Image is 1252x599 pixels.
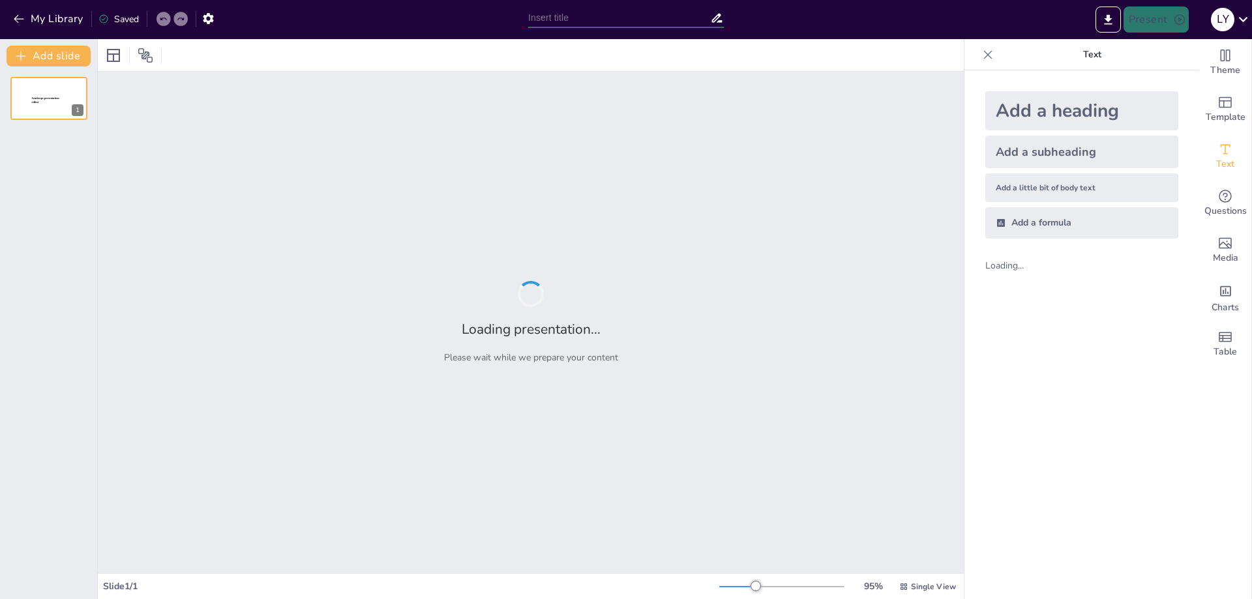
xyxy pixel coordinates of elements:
span: Template [1206,110,1245,124]
button: Present [1124,7,1189,33]
div: 95 % [857,580,889,592]
input: Insert title [528,8,710,27]
div: 1 [10,77,87,120]
div: L Y [1211,8,1234,31]
span: Table [1214,345,1237,359]
h2: Loading presentation... [462,320,601,338]
span: Media [1213,251,1238,265]
div: Add charts and graphs [1199,274,1251,321]
span: Position [138,48,153,63]
span: Charts [1212,300,1239,315]
div: Saved [98,13,139,25]
div: Layout [103,45,124,66]
p: Please wait while we prepare your content [444,351,618,364]
div: Add ready made slides [1199,86,1251,133]
span: Questions [1204,204,1247,218]
div: Add text boxes [1199,133,1251,180]
button: L Y [1211,7,1234,33]
div: Add a formula [985,207,1178,239]
div: Slide 1 / 1 [103,580,719,592]
div: Add a subheading [985,136,1178,168]
button: My Library [10,8,89,29]
div: Get real-time input from your audience [1199,180,1251,227]
span: Theme [1210,63,1240,78]
div: Add a little bit of body text [985,173,1178,202]
div: Change the overall theme [1199,39,1251,86]
button: Add slide [7,46,91,66]
span: Sendsteps presentation editor [32,97,59,104]
p: Text [998,39,1186,70]
button: Export to PowerPoint [1095,7,1121,33]
div: Add a table [1199,321,1251,368]
div: Add a heading [985,91,1178,130]
div: Loading... [985,259,1046,272]
div: 1 [72,104,83,116]
span: Text [1216,157,1234,171]
span: Single View [911,581,956,592]
div: Add images, graphics, shapes or video [1199,227,1251,274]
